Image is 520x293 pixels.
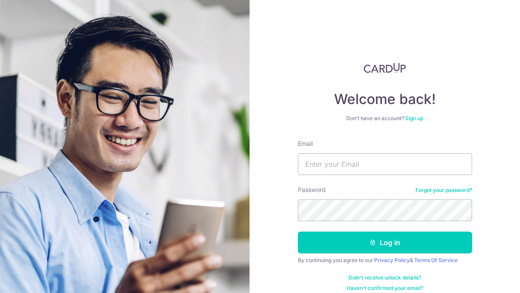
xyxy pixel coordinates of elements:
div: By continuing you agree to our & [298,257,472,264]
input: Enter your Email [298,153,472,175]
label: Email [298,139,313,148]
label: Password [298,185,326,194]
div: Don’t have an account? [298,115,472,122]
a: Sign up [405,115,423,121]
button: Log in [298,232,472,253]
a: Didn't receive unlock details? [348,274,421,281]
a: Privacy Policy [374,257,410,263]
a: Forgot your password? [415,187,472,194]
a: Terms Of Service [414,257,458,263]
h4: Welcome back! [298,91,472,108]
img: CardUp Logo [364,63,406,73]
a: Haven't confirmed your email? [347,285,423,292]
